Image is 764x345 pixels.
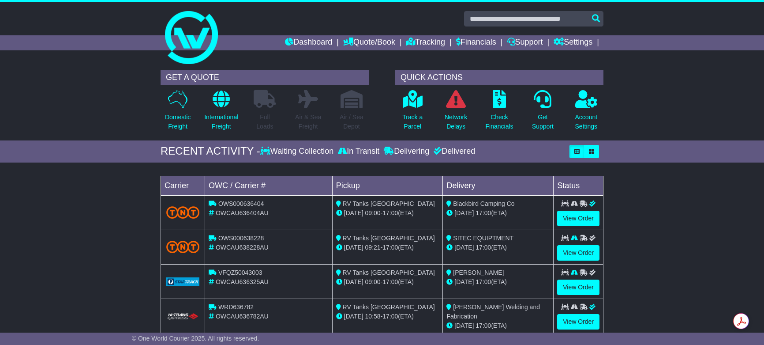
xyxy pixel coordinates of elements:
[431,147,475,156] div: Delivered
[365,209,381,216] span: 09:00
[557,280,599,295] a: View Order
[336,312,439,321] div: - (ETA)
[446,303,540,320] span: [PERSON_NAME] Welding and Fabrication
[554,35,592,50] a: Settings
[344,209,363,216] span: [DATE]
[216,209,269,216] span: OWCAU636404AU
[406,35,445,50] a: Tracking
[382,313,398,320] span: 17:00
[445,113,467,131] p: Network Delays
[166,277,199,286] img: GetCarrierServiceLogo
[446,243,550,252] div: (ETA)
[218,200,264,207] span: OWS000636404
[344,278,363,285] span: [DATE]
[344,244,363,251] span: [DATE]
[204,90,239,136] a: InternationalFreight
[476,209,491,216] span: 17:00
[332,176,443,195] td: Pickup
[382,278,398,285] span: 17:00
[343,35,395,50] a: Quote/Book
[285,35,332,50] a: Dashboard
[575,113,598,131] p: Account Settings
[453,269,504,276] span: [PERSON_NAME]
[454,278,474,285] span: [DATE]
[205,176,333,195] td: OWC / Carrier #
[161,70,369,85] div: GET A QUOTE
[402,113,423,131] p: Track a Parcel
[218,269,262,276] span: VFQZ50043003
[395,70,603,85] div: QUICK ACTIONS
[507,35,543,50] a: Support
[343,269,435,276] span: RV Tanks [GEOGRAPHIC_DATA]
[446,209,550,218] div: (ETA)
[216,244,269,251] span: OWCAU638228AU
[254,113,276,131] p: Full Loads
[382,244,398,251] span: 17:00
[554,176,603,195] td: Status
[216,278,269,285] span: OWCAU636325AU
[557,245,599,261] a: View Order
[336,147,382,156] div: In Transit
[161,145,260,158] div: RECENT ACTIVITY -
[161,176,205,195] td: Carrier
[340,113,363,131] p: Air / Sea Depot
[365,244,381,251] span: 09:21
[166,241,199,253] img: TNT_Domestic.png
[165,113,191,131] p: Domestic Freight
[336,209,439,218] div: - (ETA)
[532,113,554,131] p: Get Support
[454,322,474,329] span: [DATE]
[575,90,598,136] a: AccountSettings
[336,243,439,252] div: - (ETA)
[336,277,439,287] div: - (ETA)
[453,200,514,207] span: Blackbird Camping Co
[532,90,554,136] a: GetSupport
[485,90,514,136] a: CheckFinancials
[557,211,599,226] a: View Order
[365,278,381,285] span: 09:00
[166,313,199,321] img: HiTrans.png
[365,313,381,320] span: 10:58
[454,244,474,251] span: [DATE]
[218,303,254,311] span: WRD636782
[443,176,554,195] td: Delivery
[218,235,264,242] span: OWS000638228
[382,209,398,216] span: 17:00
[453,235,513,242] span: SITEC EQUIPTMENT
[476,244,491,251] span: 17:00
[204,113,238,131] p: International Freight
[454,209,474,216] span: [DATE]
[165,90,191,136] a: DomesticFreight
[132,335,259,342] span: © One World Courier 2025. All rights reserved.
[295,113,321,131] p: Air & Sea Freight
[382,147,431,156] div: Delivering
[343,200,435,207] span: RV Tanks [GEOGRAPHIC_DATA]
[476,278,491,285] span: 17:00
[456,35,496,50] a: Financials
[476,322,491,329] span: 17:00
[166,206,199,218] img: TNT_Domestic.png
[402,90,423,136] a: Track aParcel
[446,321,550,330] div: (ETA)
[557,314,599,330] a: View Order
[343,303,435,311] span: RV Tanks [GEOGRAPHIC_DATA]
[343,235,435,242] span: RV Tanks [GEOGRAPHIC_DATA]
[444,90,468,136] a: NetworkDelays
[486,113,513,131] p: Check Financials
[344,313,363,320] span: [DATE]
[216,313,269,320] span: OWCAU636782AU
[260,147,336,156] div: Waiting Collection
[446,277,550,287] div: (ETA)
